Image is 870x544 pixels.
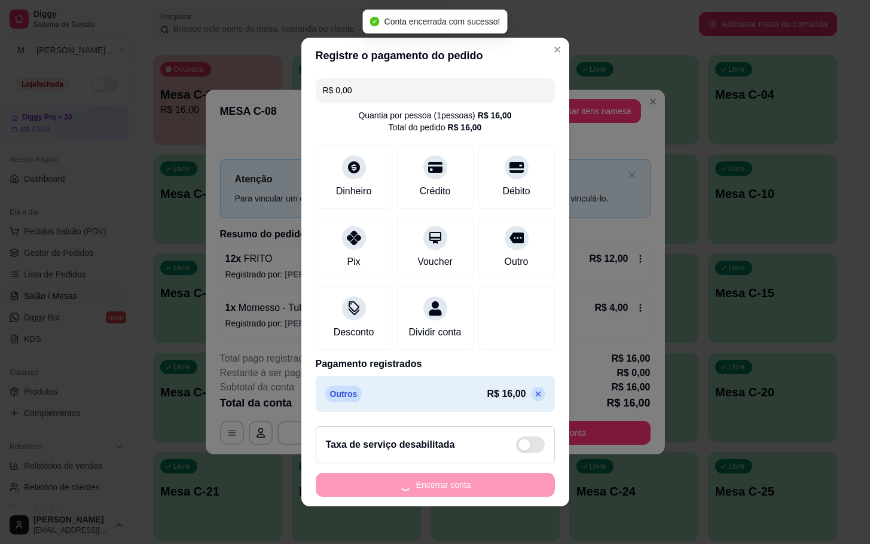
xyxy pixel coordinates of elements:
span: check-circle [370,17,380,26]
div: Débito [502,184,530,198]
p: Outros [325,386,362,402]
div: R$ 16,00 [448,121,482,133]
div: Desconto [334,325,374,340]
p: R$ 16,00 [487,387,526,401]
button: Close [548,40,567,59]
div: Voucher [417,255,453,269]
span: Conta encerrada com sucesso! [384,17,500,26]
header: Registre o pagamento do pedido [301,38,569,74]
div: Dividir conta [408,325,461,340]
div: Total do pedido [389,121,482,133]
div: Quantia por pessoa ( 1 pessoas) [358,109,511,121]
div: Outro [504,255,528,269]
h2: Taxa de serviço desabilitada [326,438,455,452]
input: Ex.: hambúrguer de cordeiro [323,78,548,102]
p: Pagamento registrados [316,357,555,371]
div: R$ 16,00 [478,109,512,121]
div: Pix [347,255,360,269]
div: Crédito [420,184,451,198]
div: Dinheiro [336,184,372,198]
